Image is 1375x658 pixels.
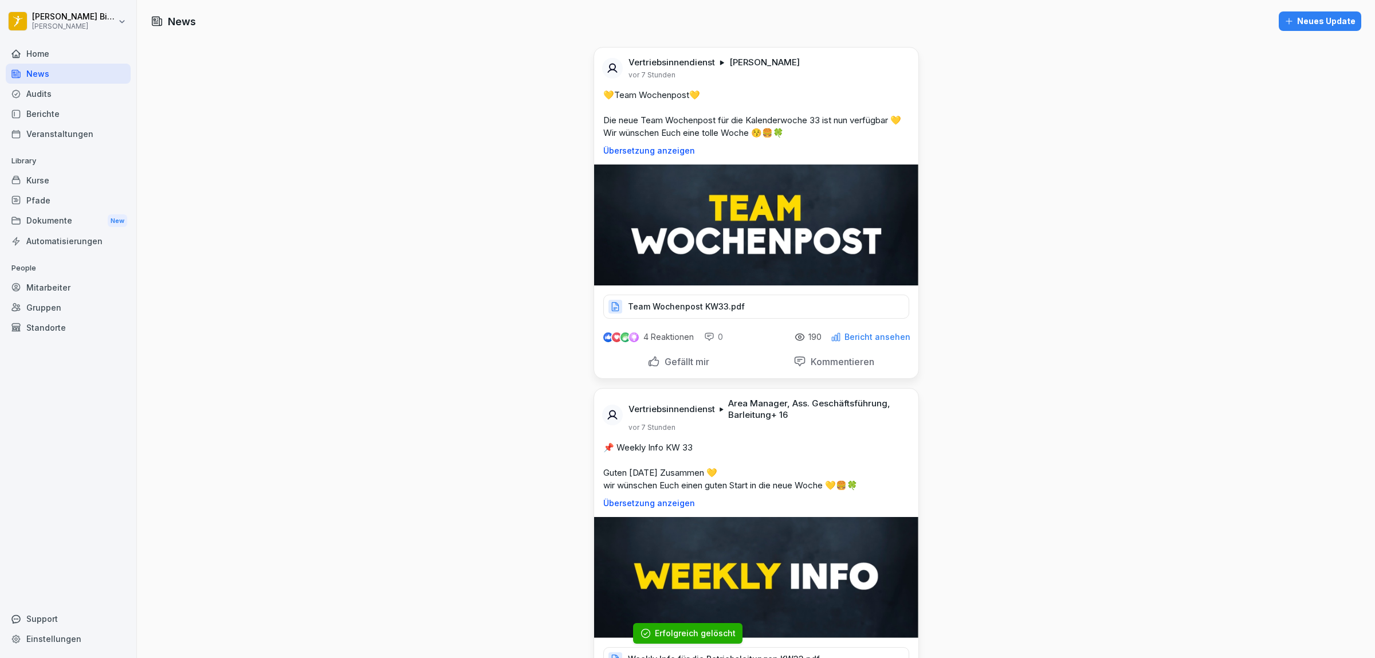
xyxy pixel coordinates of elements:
a: Team Wochenpost KW33.pdf [603,304,909,316]
p: Team Wochenpost KW33.pdf [628,301,745,312]
div: Neues Update [1284,15,1356,28]
p: vor 7 Stunden [628,70,675,80]
h1: News [168,14,196,29]
a: Home [6,44,131,64]
button: Neues Update [1279,11,1361,31]
img: love [612,333,621,342]
img: inspiring [629,332,639,342]
p: 💛Team Wochenpost💛 Die neue Team Wochenpost für die Kalenderwoche 33 ist nun verfügbar 💛 Wir wünsc... [603,89,909,139]
a: Kurse [6,170,131,190]
a: Einstellungen [6,629,131,649]
p: Library [6,152,131,170]
img: celebrate [620,332,630,342]
a: Automatisierungen [6,231,131,251]
p: Area Manager, Ass. Geschäftsführung, Barleitung + 16 [728,398,905,421]
img: like [603,332,612,342]
p: People [6,259,131,277]
p: vor 7 Stunden [628,423,675,432]
img: h8mlubquxx2sxvs4p86cw6xu.png [594,164,918,285]
a: Veranstaltungen [6,124,131,144]
div: New [108,214,127,228]
div: Erfolgreich gelöscht [655,628,736,639]
p: Kommentieren [806,356,874,367]
div: Dokumente [6,210,131,232]
p: [PERSON_NAME] [729,57,800,68]
a: Pfade [6,190,131,210]
p: Bericht ansehen [844,332,910,342]
p: 190 [808,332,822,342]
img: z2e26xzkmd4p8ka1y8uokrzr.png [594,517,918,638]
p: Gefällt mir [660,356,709,367]
a: DokumenteNew [6,210,131,232]
p: [PERSON_NAME] Bierstedt [32,12,116,22]
div: 0 [704,331,723,343]
a: Berichte [6,104,131,124]
a: Mitarbeiter [6,277,131,297]
p: 4 Reaktionen [643,332,694,342]
p: 📌 Weekly Info KW 33 Guten [DATE] Zusammen 💛 wir wünschen Euch einen guten Start in die neue Woche... [603,441,909,492]
p: Vertriebsinnendienst [628,404,715,415]
p: Übersetzung anzeigen [603,146,909,155]
a: Standorte [6,318,131,338]
a: Gruppen [6,297,131,318]
div: Support [6,609,131,629]
p: Übersetzung anzeigen [603,499,909,508]
a: News [6,64,131,84]
p: [PERSON_NAME] [32,22,116,30]
p: Vertriebsinnendienst [628,57,715,68]
a: Audits [6,84,131,104]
